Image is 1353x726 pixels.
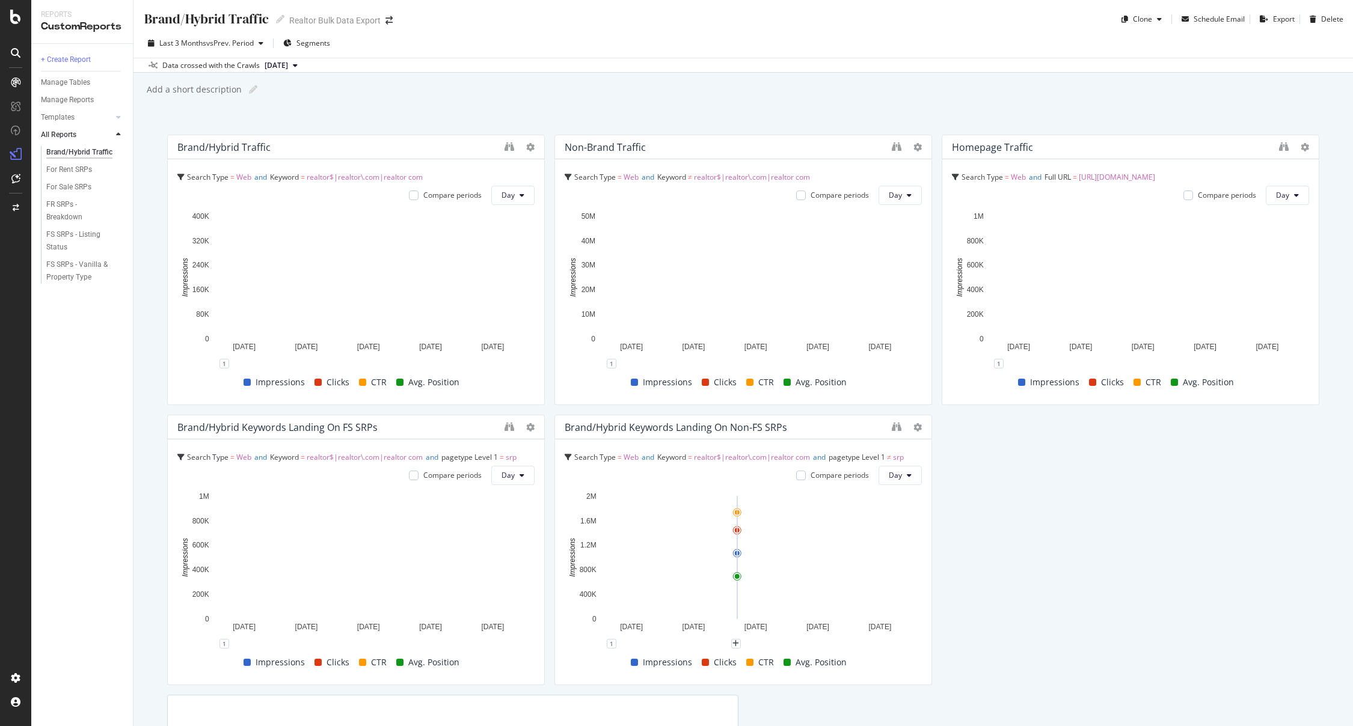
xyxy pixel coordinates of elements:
text: 50M [581,212,595,221]
span: ≠ [887,452,891,462]
span: Clicks [714,655,737,670]
span: and [426,452,438,462]
div: Brand/Hybrid Traffic [143,10,269,28]
text: 80K [196,310,209,319]
div: For Rent SRPs [46,163,92,176]
div: Compare periods [423,470,482,480]
span: Clicks [327,375,349,389]
span: = [500,452,504,462]
button: Export [1255,10,1295,29]
text: [DATE] [683,623,705,631]
div: Reports [41,10,123,20]
span: ≠ [688,172,692,182]
span: srp [506,452,517,462]
span: Day [1276,190,1289,200]
span: = [618,452,622,462]
span: Day [502,190,515,200]
div: Export [1273,14,1295,24]
text: Impressions [569,258,577,297]
text: Impressions [568,538,577,577]
div: CustomReports [41,20,123,34]
text: 200K [967,310,984,319]
a: FR SRPs - Breakdown [46,198,124,224]
svg: A chart. [565,490,919,644]
span: = [230,172,235,182]
span: Web [236,452,251,462]
div: binoculars [505,142,514,151]
span: Impressions [256,655,305,670]
div: plus [731,639,741,648]
span: Web [624,452,639,462]
text: 0 [980,335,984,343]
div: FR SRPs - Breakdown [46,198,113,224]
text: 240K [192,261,209,269]
text: Impressions [956,258,964,297]
svg: A chart. [177,490,532,644]
span: = [618,172,622,182]
span: and [254,172,267,182]
text: 20M [581,285,595,294]
span: Search Type [574,452,616,462]
text: 400K [192,566,209,574]
text: [DATE] [620,343,643,351]
text: 320K [192,237,209,245]
span: CTR [371,375,387,389]
text: 400K [192,212,209,221]
span: CTR [758,375,774,389]
a: Brand/Hybrid Traffic [46,146,124,159]
button: Day [879,186,922,205]
div: Schedule Email [1194,14,1245,24]
span: Clicks [714,375,737,389]
text: [DATE] [744,623,767,631]
div: 1 [607,639,616,648]
span: = [688,452,692,462]
span: Search Type [574,172,616,182]
a: For Sale SRPs [46,181,124,194]
span: Last 3 Months [159,38,206,48]
span: Keyword [657,452,686,462]
text: [DATE] [1007,343,1030,351]
span: Search Type [962,172,1003,182]
text: [DATE] [1070,343,1093,351]
a: For Rent SRPs [46,163,124,176]
div: Compare periods [423,190,482,200]
div: Templates [41,111,75,124]
div: 1 [219,359,229,368]
text: 600K [967,261,984,269]
div: Manage Tables [41,76,90,89]
div: A chart. [177,210,532,364]
span: srp [893,452,904,462]
span: Search Type [187,452,229,462]
text: [DATE] [868,343,891,351]
text: 10M [581,310,595,319]
svg: A chart. [952,210,1306,364]
div: Brand/Hybrid keywords landing on FS SRPsSearch Type = WebandKeyword = realtor$|realtor\.com|realt... [167,415,545,685]
i: Edit report name [249,85,257,94]
div: Compare periods [1198,190,1256,200]
text: 800K [192,517,209,525]
div: Non-Brand Traffic [565,141,646,153]
span: Keyword [657,172,686,182]
span: = [1005,172,1009,182]
text: 400K [580,590,597,599]
span: Clicks [327,655,349,670]
button: Delete [1305,10,1343,29]
text: 1.2M [580,541,597,549]
div: Brand/Hybrid traffic [177,141,271,153]
span: Impressions [1030,375,1079,389]
span: and [813,452,826,462]
text: 200K [192,590,209,599]
span: Keyword [270,172,299,182]
button: Day [491,186,535,205]
text: [DATE] [1256,343,1278,351]
text: [DATE] [357,343,380,351]
div: binoculars [1279,142,1289,151]
span: pagetype Level 1 [829,452,885,462]
span: CTR [1146,375,1161,389]
span: = [230,452,235,462]
text: [DATE] [1194,343,1216,351]
text: [DATE] [481,623,504,631]
div: Delete [1321,14,1343,24]
i: Edit report name [276,15,284,23]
